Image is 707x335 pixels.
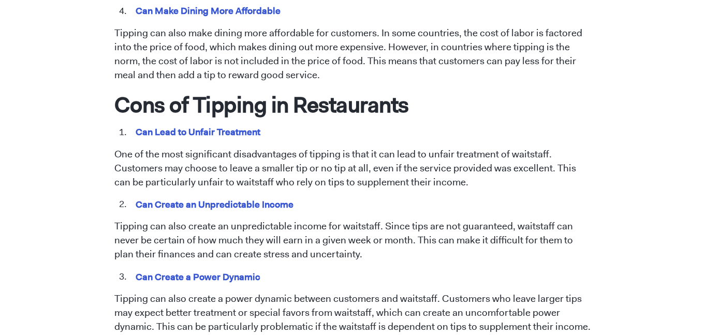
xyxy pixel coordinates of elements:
mark: Can Lead to Unfair Treatment [134,124,262,140]
mark: Can Create an Unpredictable Income [134,196,296,212]
p: One of the most significant disadvantages of tipping is that it can lead to unfair treatment of w... [114,148,593,190]
h1: Cons of Tipping in Restaurants [114,91,593,118]
p: Tipping can also create a power dynamic between customers and waitstaff. Customers who leave larg... [114,292,593,334]
p: Tipping can also make dining more affordable for customers. In some countries, the cost of labor ... [114,26,593,82]
mark: Can Make Dining More Affordable [134,3,283,19]
mark: Can Create a Power Dynamic [134,269,262,285]
p: Tipping can also create an unpredictable income for waitstaff. Since tips are not guaranteed, wai... [114,220,593,261]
